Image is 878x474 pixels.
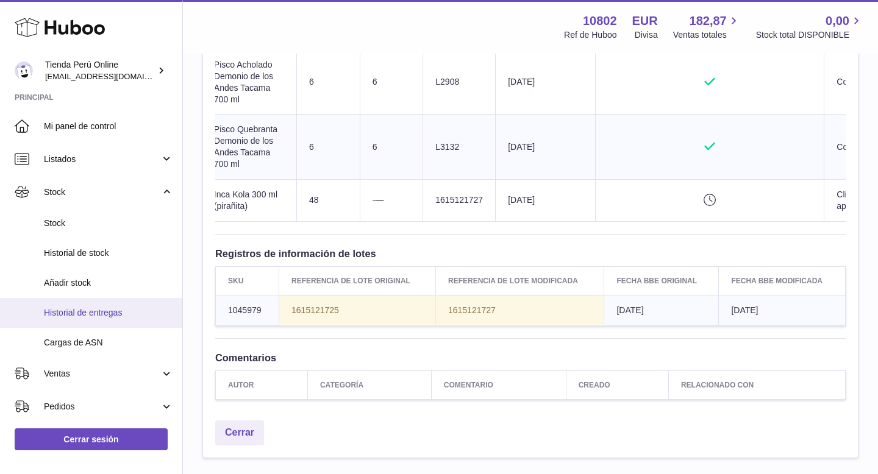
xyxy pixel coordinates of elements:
span: [DATE] [616,305,643,315]
span: 1615121727 [448,305,496,315]
th: SKU [216,266,279,295]
span: Ventas totales [673,29,741,41]
span: Historial de entregas [44,307,173,319]
span: Pedidos [44,401,160,412]
th: Fecha BBE modificada [719,266,846,295]
a: 0,00 Stock total DISPONIBLE [756,13,863,41]
span: Añadir stock [44,277,173,289]
span: Cargas de ASN [44,337,173,348]
span: 1615121725 [291,305,339,315]
span: Historial de stock [44,247,173,259]
div: Tienda Perú Online [45,59,155,82]
img: contacto@tiendaperuonline.com [15,62,33,80]
strong: 10802 [583,13,617,29]
th: Creado [566,371,668,400]
h3: Registros de información de lotes [215,247,846,260]
div: Divisa [635,29,658,41]
td: Inca Kola 300 ml (pirañita) [201,180,296,222]
strong: EUR [632,13,658,29]
a: 182,87 Ventas totales [673,13,741,41]
td: 6 [360,115,423,180]
td: 6 [360,49,423,115]
th: Fecha BBE original [604,266,719,295]
th: Referencia de lote original [279,266,436,295]
th: Relacionado con [668,371,845,400]
td: [DATE] [496,49,596,115]
a: Cerrar [215,420,264,445]
td: 1615121727 [423,180,496,222]
span: 182,87 [690,13,727,29]
span: 0,00 [826,13,849,29]
span: Ventas [44,368,160,380]
th: Autor [216,371,308,400]
div: Ref de Huboo [564,29,616,41]
td: -— [360,180,423,222]
th: Referencia de lote modificada [435,266,604,295]
h3: Comentarios [215,351,846,364]
td: [DATE] [496,180,596,222]
td: 6 [296,115,360,180]
th: Comentario [431,371,566,400]
span: [EMAIL_ADDRESS][DOMAIN_NAME] [45,71,179,81]
td: [DATE] [496,115,596,180]
span: Listados [44,154,160,165]
td: Pisco Quebranta Demonio de los Andes Tacama 700 ml [201,115,296,180]
span: Mi panel de control [44,121,173,132]
th: Categoría [307,371,431,400]
td: 48 [296,180,360,222]
span: 1045979 [228,305,262,315]
a: Cerrar sesión [15,428,168,450]
span: Stock total DISPONIBLE [756,29,863,41]
span: [DATE] [731,305,758,315]
span: Stock [44,186,160,198]
td: Pisco Acholado Demonio de los Andes Tacama 700 ml [201,49,296,115]
td: L3132 [423,115,496,180]
td: 6 [296,49,360,115]
td: L2908 [423,49,496,115]
span: Stock [44,218,173,229]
